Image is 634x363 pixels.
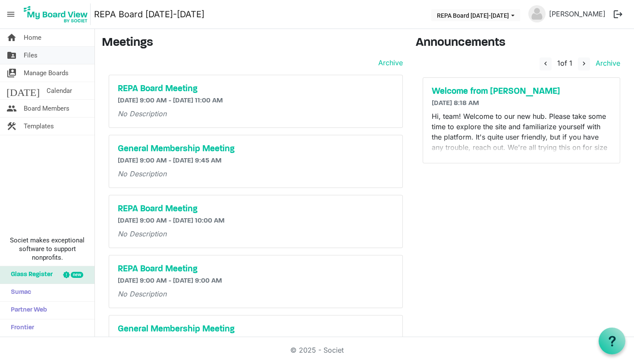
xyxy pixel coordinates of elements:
span: Files [24,47,38,64]
div: new [71,272,83,278]
span: Glass Register [6,266,53,283]
a: REPA Board Meeting [118,84,394,94]
span: navigate_before [542,60,549,67]
button: navigate_before [540,57,552,70]
a: General Membership Meeting [118,324,394,334]
span: navigate_next [580,60,588,67]
a: My Board View Logo [21,3,94,25]
h3: Meetings [102,36,403,51]
button: navigate_next [578,57,590,70]
p: Hi, team! Welcome to our new hub. Please take some time to explore the site and familiarize yours... [432,111,611,194]
p: No Description [118,108,394,119]
span: of 1 [557,59,572,67]
span: Manage Boards [24,64,69,82]
img: My Board View Logo [21,3,91,25]
h6: [DATE] 9:00 AM - [DATE] 10:00 AM [118,217,394,225]
img: no-profile-picture.svg [528,5,546,22]
span: construction [6,118,17,135]
span: home [6,29,17,46]
span: Frontier [6,319,34,337]
span: [DATE] [6,82,40,99]
a: REPA Board Meeting [118,264,394,274]
span: Home [24,29,41,46]
span: folder_shared [6,47,17,64]
a: [PERSON_NAME] [546,5,609,22]
h6: [DATE] 9:00 AM - [DATE] 9:00 AM [118,277,394,285]
span: Board Members [24,100,69,117]
h3: Announcements [416,36,627,51]
p: No Description [118,289,394,299]
a: General Membership Meeting [118,144,394,154]
a: Archive [375,57,403,68]
h6: [DATE] 9:00 AM - [DATE] 11:00 AM [118,97,394,105]
button: REPA Board 2025-2026 dropdownbutton [431,9,520,21]
h6: [DATE] 9:00 AM - [DATE] 9:45 AM [118,157,394,165]
span: people [6,100,17,117]
span: Calendar [47,82,72,99]
a: Archive [592,59,620,67]
span: Sumac [6,284,31,301]
p: No Description [118,229,394,239]
a: REPA Board [DATE]-[DATE] [94,6,204,23]
span: 1 [557,59,560,67]
button: logout [609,5,627,23]
span: Societ makes exceptional software to support nonprofits. [4,236,91,262]
span: switch_account [6,64,17,82]
a: © 2025 - Societ [290,346,344,354]
span: menu [3,6,19,22]
span: [DATE] 8:18 AM [432,100,479,107]
a: Welcome from [PERSON_NAME] [432,86,611,97]
a: REPA Board Meeting [118,204,394,214]
span: Templates [24,118,54,135]
span: Partner Web [6,302,47,319]
p: No Description [118,169,394,179]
